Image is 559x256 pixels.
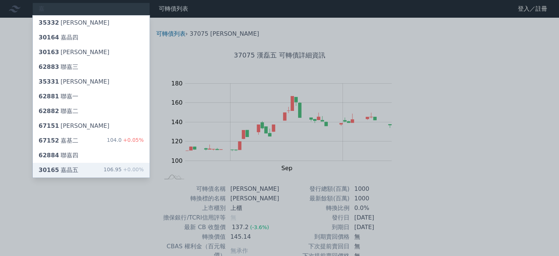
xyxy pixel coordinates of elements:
a: 67151[PERSON_NAME] [33,119,150,133]
span: +0.00% [122,166,144,172]
a: 30164嘉晶四 [33,30,150,45]
a: 35332[PERSON_NAME] [33,15,150,30]
a: 30165嘉晶五 106.95+0.00% [33,163,150,178]
a: 35331[PERSON_NAME] [33,74,150,89]
div: 聯嘉三 [39,63,78,71]
div: 106.95 [104,166,144,175]
span: 62881 [39,93,59,100]
span: +0.05% [122,137,144,143]
a: 62881聯嘉一 [33,89,150,104]
div: [PERSON_NAME] [39,18,110,27]
div: 聯嘉一 [39,92,78,101]
a: 62882聯嘉二 [33,104,150,119]
div: 嘉晶五 [39,166,78,175]
span: 62882 [39,108,59,115]
span: 62884 [39,152,59,159]
a: 67152嘉基二 104.0+0.05% [33,133,150,148]
span: 30164 [39,34,59,41]
span: 67152 [39,137,59,144]
div: 聯嘉四 [39,151,78,160]
div: 嘉基二 [39,136,78,145]
span: 35332 [39,19,59,26]
div: 104.0 [107,136,144,145]
div: [PERSON_NAME] [39,48,110,57]
div: [PERSON_NAME] [39,77,110,86]
a: 62884聯嘉四 [33,148,150,163]
span: 30163 [39,49,59,56]
div: [PERSON_NAME] [39,122,110,130]
a: 62883聯嘉三 [33,60,150,74]
a: 30163[PERSON_NAME] [33,45,150,60]
span: 35331 [39,78,59,85]
span: 30165 [39,166,59,173]
div: 聯嘉二 [39,107,78,116]
span: 67151 [39,122,59,129]
div: 嘉晶四 [39,33,78,42]
span: 62883 [39,63,59,70]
